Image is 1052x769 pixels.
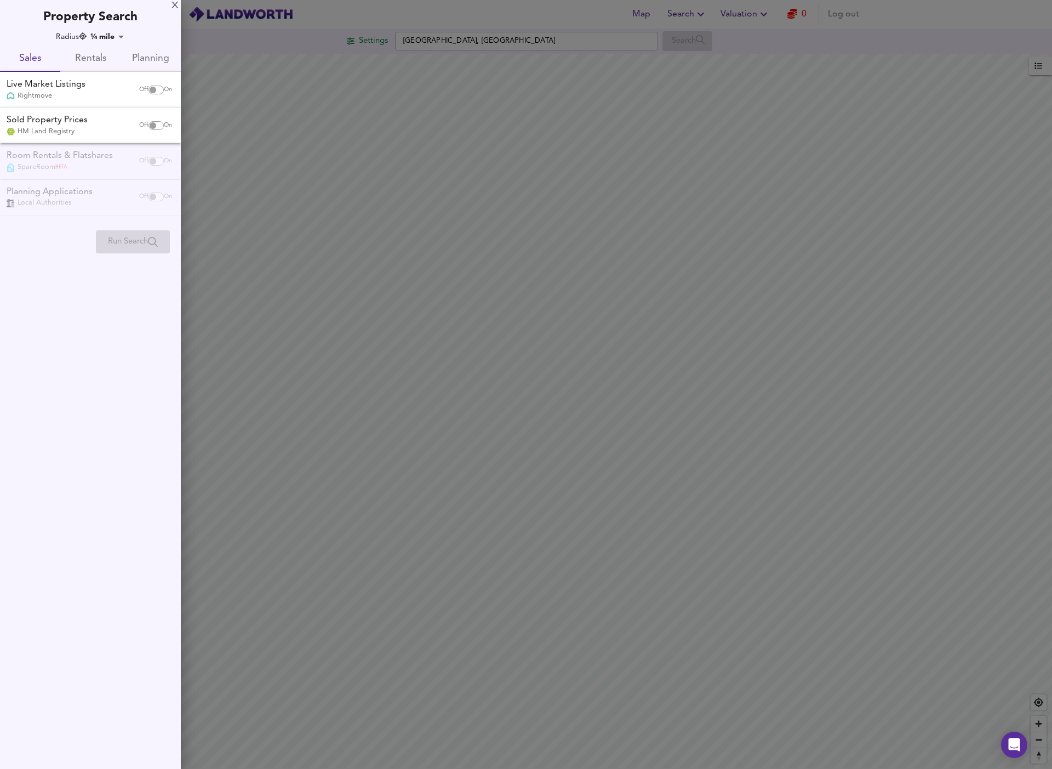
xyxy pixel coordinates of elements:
[7,78,85,91] div: Live Market Listings
[56,31,87,42] div: Radius
[67,50,114,67] span: Rentals
[1001,732,1027,758] div: Open Intercom Messenger
[7,91,85,101] div: Rightmove
[96,230,170,253] div: Please enable at least one data source to run a search
[7,92,15,101] img: Rightmove
[87,31,128,42] div: ¼ mile
[7,50,54,67] span: Sales
[7,127,88,137] div: HM Land Registry
[164,86,172,94] span: On
[139,121,148,130] span: Off
[171,2,179,10] div: X
[7,128,15,135] img: Land Registry
[127,50,174,67] span: Planning
[164,121,172,130] span: On
[139,86,148,94] span: Off
[7,114,88,127] div: Sold Property Prices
